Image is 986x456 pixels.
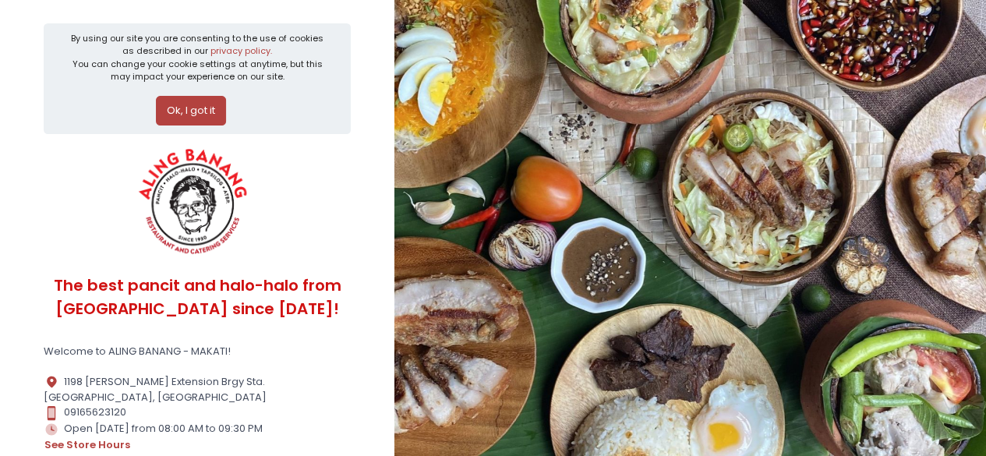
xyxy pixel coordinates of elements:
button: see store hours [44,437,131,454]
div: Welcome to ALING BANANG - MAKATI! [44,344,351,359]
div: 09165623120 [44,405,351,420]
div: Open [DATE] from 08:00 AM to 09:30 PM [44,421,351,454]
img: ALING BANANG [129,144,260,261]
a: privacy policy. [210,44,272,57]
div: The best pancit and halo-halo from [GEOGRAPHIC_DATA] since [DATE]! [44,261,351,334]
div: 1198 [PERSON_NAME] Extension Brgy Sta. [GEOGRAPHIC_DATA], [GEOGRAPHIC_DATA] [44,374,351,405]
button: Ok, I got it [156,96,226,125]
div: By using our site you are consenting to the use of cookies as described in our You can change you... [70,32,325,83]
